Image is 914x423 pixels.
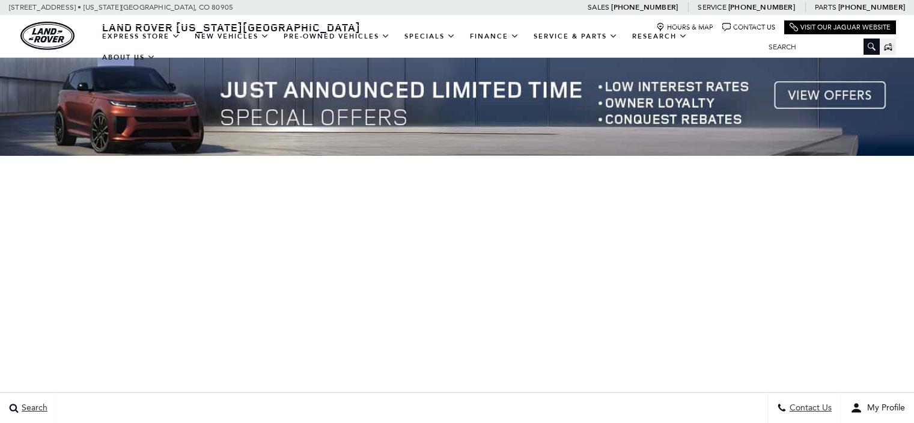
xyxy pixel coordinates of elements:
a: Research [625,26,695,47]
a: Specials [397,26,463,47]
span: Parts [815,3,836,11]
a: Visit Our Jaguar Website [790,23,891,32]
input: Search [760,40,880,54]
img: Land Rover [20,22,75,50]
button: user-profile-menu [841,393,914,423]
a: [PHONE_NUMBER] [728,2,795,12]
span: Sales [588,3,609,11]
a: Service & Parts [526,26,625,47]
a: Pre-Owned Vehicles [276,26,397,47]
a: [PHONE_NUMBER] [611,2,678,12]
span: Search [19,403,47,413]
span: Land Rover [US_STATE][GEOGRAPHIC_DATA] [102,20,361,34]
span: Contact Us [787,403,832,413]
a: About Us [95,47,163,68]
a: Contact Us [722,23,775,32]
a: Hours & Map [656,23,713,32]
a: land-rover [20,22,75,50]
a: New Vehicles [187,26,276,47]
nav: Main Navigation [95,26,760,68]
a: [STREET_ADDRESS] • [US_STATE][GEOGRAPHIC_DATA], CO 80905 [9,3,233,11]
a: Finance [463,26,526,47]
span: Service [698,3,726,11]
a: Land Rover [US_STATE][GEOGRAPHIC_DATA] [95,20,368,34]
a: [PHONE_NUMBER] [838,2,905,12]
span: My Profile [862,403,905,413]
a: EXPRESS STORE [95,26,187,47]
